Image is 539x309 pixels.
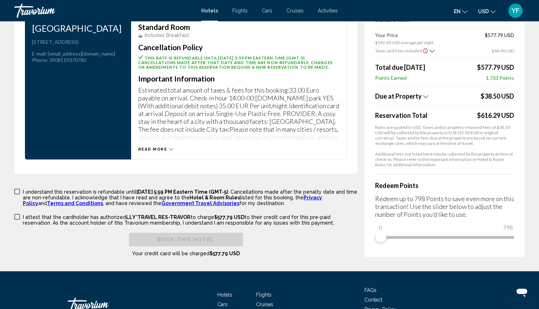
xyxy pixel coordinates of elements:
[32,51,45,57] span: E-mail
[375,32,434,38] span: Your Price
[14,4,194,18] a: Travorium
[132,251,240,256] span: Your credit card will be charged
[375,40,434,45] span: $192.60 USD average per night
[23,195,322,206] a: Privacy Policy
[511,281,533,303] iframe: Button to launch messaging window
[232,8,248,14] a: Flights
[375,195,514,218] p: Redeem up to 798 Points to save even more on this transaction! Use the slider below to adjust the...
[364,297,382,303] a: Contact
[23,214,357,226] p: I attest that the cardholder has authorized to charge to their credit card for this pre-paid rese...
[138,56,333,69] span: This rate is refundable until . Cancellations made after that date and time are non-refundable. C...
[375,151,514,167] p: Additional fees not listed here may be collected by the property at time of check-in. Please refe...
[375,48,422,53] span: Taxes and Fees Included
[256,302,273,307] a: Cruises
[477,111,514,119] div: $616.29 USD
[375,63,425,71] span: Total due [DATE]
[375,125,514,146] p: Rates are quoted in USD. Taxes and/or property-imposed fees of $38.50 USD will be collected by th...
[375,75,406,81] span: Points Earned
[454,6,467,16] button: Change language
[217,292,232,298] a: Hotels
[218,56,305,60] span: [DATE] 5:59 PM Eastern Time (GMT-5)
[214,214,244,220] span: $577.79 USD
[375,182,514,189] h4: Redeem Points
[318,8,338,14] a: Activities
[512,7,519,14] span: YF
[506,3,525,18] button: User Menu
[478,6,496,16] button: Change currency
[486,75,514,81] span: 1,733 Points
[423,47,428,54] button: Show Taxes and Fees disclaimer
[136,189,228,195] span: [DATE] 5:59 PM Eastern Time (GMT-5)
[47,200,103,206] a: Terms and Conditions
[129,233,243,246] button: Book this hotel
[32,39,124,45] p: [STREET_ADDRESS]
[23,189,357,206] p: I understand this reservation is refundable until . Cancellations made after the penalty date and...
[209,251,240,256] span: $577.79 USD
[138,147,167,152] span: Read more
[375,92,479,100] button: Show Taxes and Fees breakdown
[138,147,173,152] button: Read more
[286,8,304,14] a: Cruises
[492,48,514,53] span: $46.96 USD
[364,287,377,293] a: FAQs
[478,9,489,14] span: USD
[138,75,339,83] h3: Important Information
[454,9,461,14] span: en
[217,302,228,307] a: Cars
[145,32,189,38] span: Includes Breakfast
[502,223,514,232] span: 798
[45,51,115,57] span: : [EMAIL_ADDRESS][DOMAIN_NAME]
[481,92,514,100] span: $38.50 USD
[375,111,475,119] span: Reservation Total
[262,8,272,14] a: Cars
[375,47,435,54] button: Show Taxes and Fees breakdown
[32,57,47,63] span: Phone
[161,200,239,206] a: Government Travel Advisories
[378,223,383,232] span: 0
[47,57,86,63] span: : 3908119370780
[138,86,339,140] p: Estimated total amount of taxes & fees for this booking:33.00 Euro payable on arrival. Check-in h...
[477,63,514,71] span: $577.79 USD
[32,23,124,33] h3: [GEOGRAPHIC_DATA]
[201,8,218,14] a: Hotels
[126,214,191,220] span: LLY*TRAVEL RES-TRAVOR
[190,195,240,200] span: Hotel & Room Rules
[375,92,422,100] span: Due at Property
[256,292,271,298] a: Flights
[157,237,214,243] span: Book this hotel
[138,23,339,31] h3: Standard Room
[485,32,514,45] span: $577.79 USD
[138,43,339,51] h3: Cancellation Policy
